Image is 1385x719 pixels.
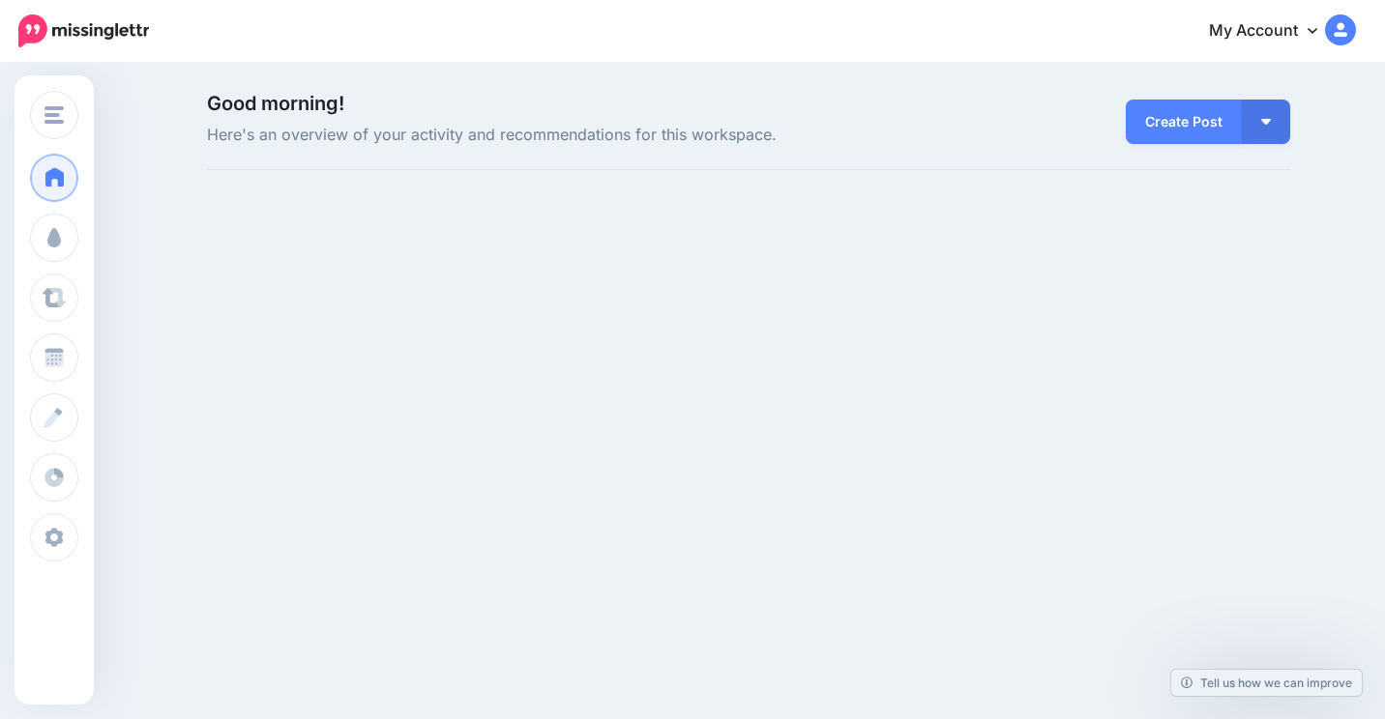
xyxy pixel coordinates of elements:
span: Good morning! [207,92,344,115]
img: menu.png [44,106,64,124]
a: Tell us how we can improve [1171,670,1362,696]
img: Missinglettr [18,14,149,47]
span: Here's an overview of your activity and recommendations for this workspace. [207,123,920,148]
a: My Account [1190,8,1356,55]
img: arrow-down-white.png [1261,119,1271,125]
a: Create Post [1126,100,1242,144]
